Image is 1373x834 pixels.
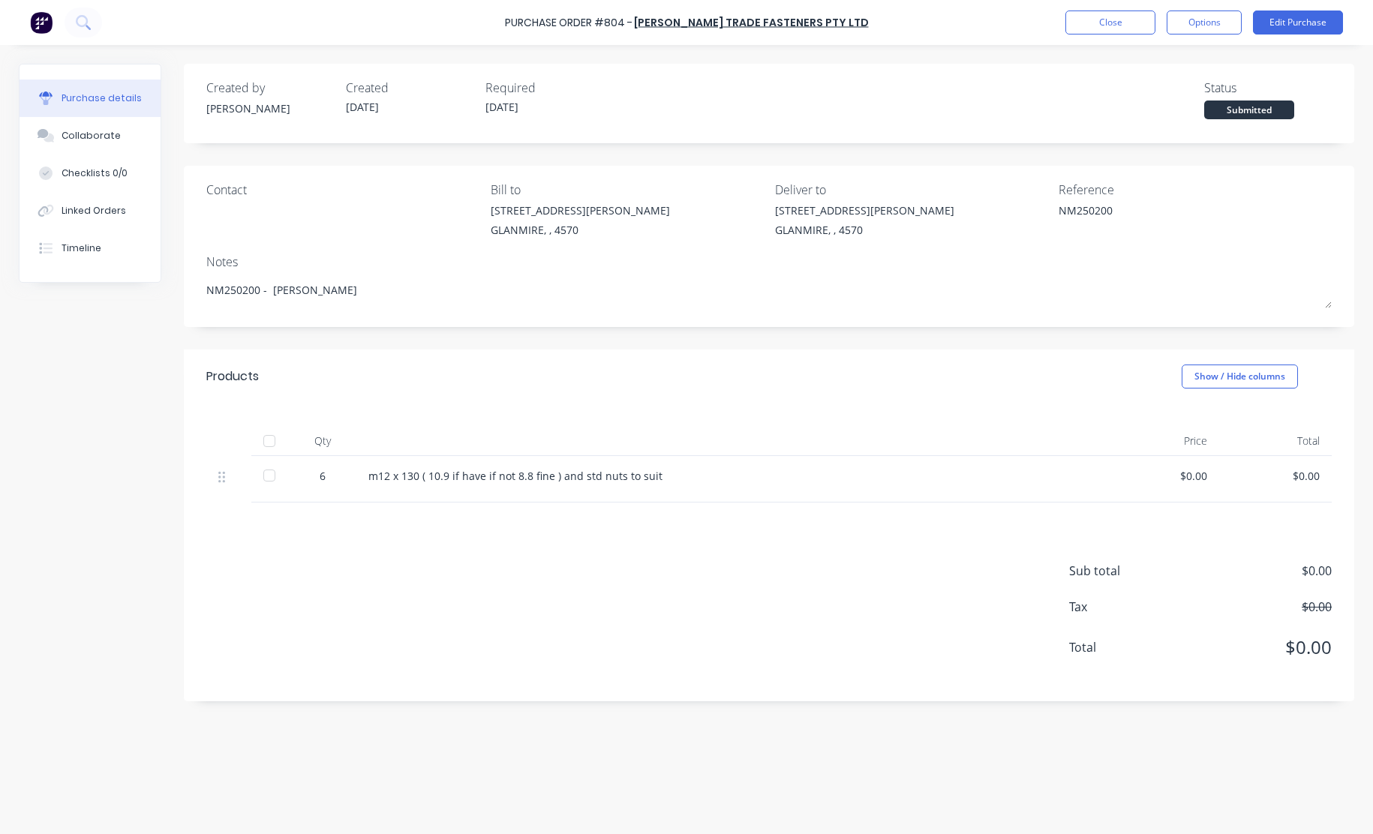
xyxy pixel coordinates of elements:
[1231,468,1320,484] div: $0.00
[1167,10,1242,34] button: Options
[368,468,1095,484] div: m12 x 130 ( 10.9 if have if not 8.8 fine ) and std nuts to suit
[775,202,954,218] div: [STREET_ADDRESS][PERSON_NAME]
[30,11,53,34] img: Factory
[206,253,1332,271] div: Notes
[301,468,344,484] div: 6
[289,426,356,456] div: Qty
[1219,426,1332,456] div: Total
[1253,10,1343,34] button: Edit Purchase
[1182,634,1332,661] span: $0.00
[1182,364,1298,388] button: Show / Hide columns
[485,79,613,97] div: Required
[1065,10,1155,34] button: Close
[62,129,121,142] div: Collaborate
[775,181,1048,199] div: Deliver to
[20,154,161,192] button: Checklists 0/0
[206,181,479,199] div: Contact
[634,15,869,30] a: [PERSON_NAME] Trade Fasteners Pty Ltd
[1069,598,1182,616] span: Tax
[62,91,142,105] div: Purchase details
[491,202,670,218] div: [STREET_ADDRESS][PERSON_NAME]
[775,222,954,238] div: GLANMIRE, , 4570
[20,229,161,267] button: Timeline
[206,367,259,385] div: Products
[1204,79,1332,97] div: Status
[491,222,670,238] div: GLANMIRE, , 4570
[491,181,764,199] div: Bill to
[20,192,161,229] button: Linked Orders
[1069,562,1182,580] span: Sub total
[206,100,334,116] div: [PERSON_NAME]
[62,204,126,217] div: Linked Orders
[206,274,1332,308] textarea: NM250200 - [PERSON_NAME]
[1182,598,1332,616] span: $0.00
[62,241,101,255] div: Timeline
[346,79,473,97] div: Created
[206,79,334,97] div: Created by
[20,79,161,117] button: Purchase details
[1182,562,1332,580] span: $0.00
[62,166,128,180] div: Checklists 0/0
[1204,100,1294,119] div: Submitted
[1107,426,1219,456] div: Price
[1059,202,1246,236] textarea: NM250200
[1069,638,1182,656] span: Total
[1059,181,1332,199] div: Reference
[1119,468,1207,484] div: $0.00
[20,117,161,154] button: Collaborate
[505,15,632,31] div: Purchase Order #804 -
